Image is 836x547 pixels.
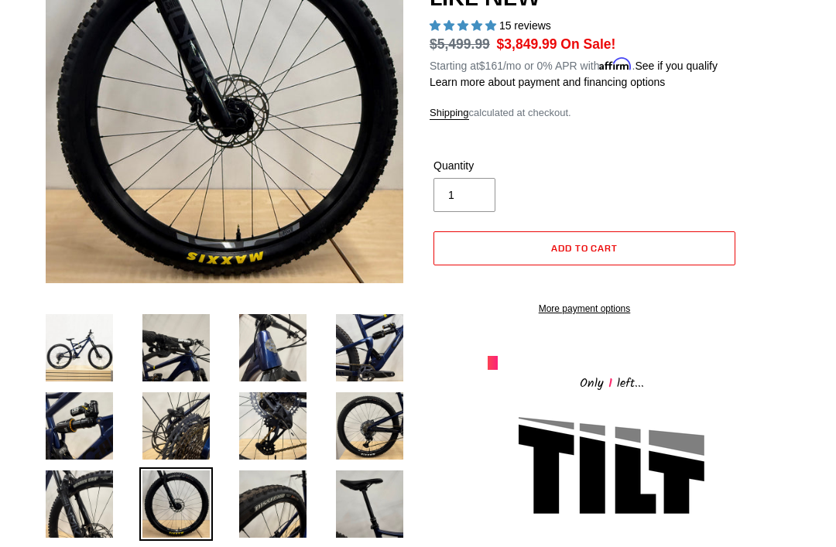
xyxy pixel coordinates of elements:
[430,19,499,32] span: 5.00 stars
[333,467,406,541] img: Load image into Gallery viewer, DEMO BIKE: TILT - Pearl Night Blue - LG (Complete Bike) #14 LIKE NEW
[433,231,735,265] button: Add to cart
[430,105,793,121] div: calculated at checkout.
[430,76,665,88] a: Learn more about payment and financing options
[430,107,469,120] a: Shipping
[433,158,581,174] label: Quantity
[551,242,618,254] span: Add to cart
[433,302,735,316] a: More payment options
[497,36,557,52] span: $3,849.99
[236,467,310,541] img: Load image into Gallery viewer, DEMO BIKE: TILT - Pearl Night Blue - LG (Complete Bike) #14 LIKE NEW
[139,389,213,463] img: Load image into Gallery viewer, DEMO BIKE: TILT - Pearl Night Blue - LG (Complete Bike) #14 LIKE NEW
[430,36,490,52] s: $5,499.99
[236,389,310,463] img: Load image into Gallery viewer, DEMO BIKE: TILT - Pearl Night Blue - LG (Complete Bike) #14 LIKE NEW
[560,34,615,54] span: On Sale!
[635,60,718,72] a: See if you qualify - Learn more about Affirm Financing (opens in modal)
[236,311,310,385] img: Load image into Gallery viewer, DEMO BIKE: TILT - Pearl Night Blue - LG (Complete Bike) #14 LIKE NEW
[43,311,116,385] img: Load image into Gallery viewer, Canfield-Bikes-Tilt-LG-Demo
[499,19,551,32] span: 15 reviews
[333,311,406,385] img: Load image into Gallery viewer, DEMO BIKE: TILT - Pearl Night Blue - LG (Complete Bike) #14 LIKE NEW
[599,57,632,70] span: Affirm
[139,467,213,541] img: Load image into Gallery viewer, DEMO BIKE: TILT - Pearl Night Blue - LG (Complete Bike) #14 LIKE NEW
[479,60,503,72] span: $161
[430,54,718,74] p: Starting at /mo or 0% APR with .
[488,370,735,394] div: Only left...
[604,374,617,393] span: 1
[139,311,213,385] img: Load image into Gallery viewer, DEMO BIKE: TILT - Pearl Night Blue - LG (Complete Bike) #14 LIKE NEW
[43,467,116,541] img: Load image into Gallery viewer, DEMO BIKE: TILT - Pearl Night Blue - LG (Complete Bike) #14 LIKE NEW
[333,389,406,463] img: Load image into Gallery viewer, DEMO BIKE: TILT - Pearl Night Blue - LG (Complete Bike) #14 LIKE NEW
[43,389,116,463] img: Load image into Gallery viewer, DEMO BIKE: TILT - Pearl Night Blue - LG (Complete Bike) #14 LIKE NEW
